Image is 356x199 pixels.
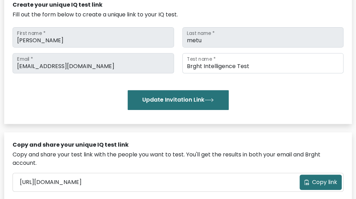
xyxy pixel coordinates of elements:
input: Test name [182,53,344,73]
button: Update Invitation Link [128,90,229,110]
button: Copy link [300,175,342,190]
div: Copy and share your test link with the people you want to test. You'll get the results in both yo... [13,150,343,167]
span: Copy link [312,178,337,186]
div: Copy and share your unique IQ test link [13,141,343,149]
input: First name [13,27,174,47]
input: Email [13,53,174,73]
input: Last name [182,27,344,47]
div: Create your unique IQ test link [13,1,343,9]
div: Fill out the form below to create a unique link to your IQ test. [13,10,343,19]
